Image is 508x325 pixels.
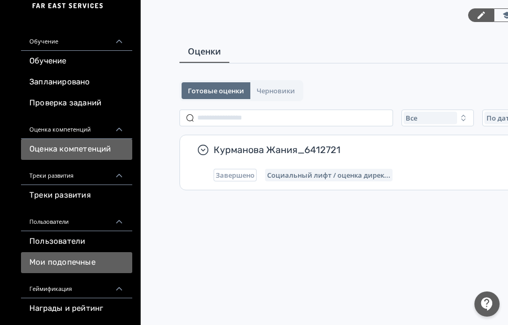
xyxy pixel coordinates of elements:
span: Оценки [188,45,221,58]
a: Награды и рейтинг [21,298,132,319]
span: Готовые оценки [188,86,244,95]
span: Завершено [216,171,255,179]
div: Оценка компетенций [21,114,132,139]
a: Запланировано [21,72,132,93]
a: Обучение [21,51,132,72]
a: Мои подопечные [21,252,132,273]
a: Пользователи [21,231,132,252]
a: Оценка компетенций [21,139,132,160]
button: Готовые оценки [182,82,250,99]
div: Геймификация [21,273,132,298]
a: Проверка заданий [21,93,132,114]
div: Обучение [21,26,132,51]
button: Все [401,110,474,126]
span: Все [406,114,417,122]
div: Пользователи [21,206,132,231]
div: Треки развития [21,160,132,185]
span: Черновики [257,86,295,95]
button: Черновики [250,82,301,99]
span: Социальный лифт / оценка директора магазина [267,171,390,179]
a: Треки развития [21,185,132,206]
